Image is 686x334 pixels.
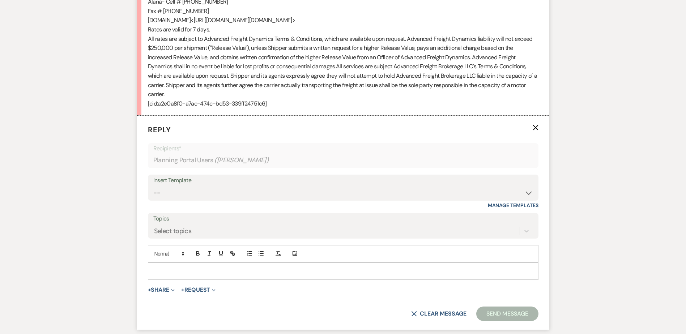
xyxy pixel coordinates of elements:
[154,226,192,236] div: Select topics
[181,287,216,293] button: Request
[148,125,171,134] span: Reply
[153,153,533,167] div: Planning Portal Users
[153,144,533,153] p: Recipients*
[411,311,466,317] button: Clear message
[148,287,175,293] button: Share
[214,155,269,165] span: ( [PERSON_NAME] )
[476,307,538,321] button: Send Message
[153,175,533,186] div: Insert Template
[181,287,184,293] span: +
[148,287,151,293] span: +
[153,214,533,224] label: Topics
[488,202,538,209] a: Manage Templates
